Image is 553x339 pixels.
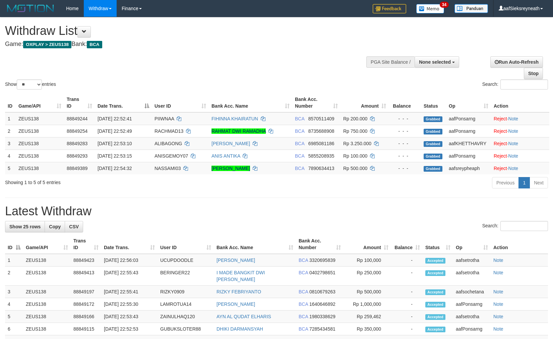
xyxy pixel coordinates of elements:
[9,224,41,229] span: Show 25 rows
[211,141,250,146] a: [PERSON_NAME]
[391,267,423,286] td: -
[98,153,132,159] span: [DATE] 22:53:15
[373,4,406,13] img: Feedback.jpg
[5,24,362,38] h1: Withdraw List
[453,286,491,298] td: aafsochetana
[16,125,64,137] td: ZEUS138
[389,93,421,112] th: Balance
[491,93,549,112] th: Action
[295,128,304,134] span: BCA
[23,310,71,323] td: ZEUS138
[391,140,418,147] div: - - -
[424,141,442,147] span: Grabbed
[101,298,158,310] td: [DATE] 22:55:30
[344,323,391,335] td: Rp 350,000
[308,153,334,159] span: Copy 5855208935 to clipboard
[424,166,442,172] span: Grabbed
[494,128,507,134] a: Reject
[492,177,519,188] a: Previous
[416,4,444,13] img: Button%20Memo.svg
[5,205,548,218] h1: Latest Withdraw
[482,221,548,231] label: Search:
[299,301,308,307] span: BCA
[415,56,459,68] button: None selected
[5,323,23,335] td: 6
[343,166,367,171] span: Rp 500.000
[87,41,102,48] span: BCA
[344,310,391,323] td: Rp 259,462
[453,235,491,254] th: Op: activate to sort column ascending
[158,323,214,335] td: GUBUKSLOTER88
[217,270,265,282] a: I MADE BANGKIT DWI [PERSON_NAME]
[101,286,158,298] td: [DATE] 22:55:41
[5,235,23,254] th: ID: activate to sort column descending
[211,153,240,159] a: ANIS ANTIKA
[309,301,335,307] span: Copy 1640646892 to clipboard
[494,116,507,121] a: Reject
[152,93,209,112] th: User ID: activate to sort column ascending
[23,323,71,335] td: ZEUS138
[343,141,371,146] span: Rp 3.250.000
[101,323,158,335] td: [DATE] 22:52:53
[508,166,518,171] a: Note
[500,221,548,231] input: Search:
[17,79,42,90] select: Showentries
[217,289,261,294] a: RIZKY FEBRIYANTO
[421,93,446,112] th: Status
[391,310,423,323] td: -
[5,254,23,267] td: 1
[493,270,503,275] a: Note
[344,267,391,286] td: Rp 250,000
[446,125,491,137] td: aafPonsarng
[425,314,445,320] span: Accepted
[530,177,548,188] a: Next
[155,153,188,159] span: ANISGEMOY07
[71,298,101,310] td: 88849172
[508,116,518,121] a: Note
[295,116,304,121] span: BCA
[67,128,87,134] span: 88849254
[5,137,16,150] td: 3
[217,326,263,332] a: DHIKI DARMANSYAH
[158,310,214,323] td: ZAINULHAQ120
[453,267,491,286] td: aafsetrotha
[308,141,334,146] span: Copy 6985081186 to clipboard
[5,112,16,125] td: 1
[5,298,23,310] td: 4
[366,56,415,68] div: PGA Site Balance /
[494,153,507,159] a: Reject
[423,235,453,254] th: Status: activate to sort column ascending
[299,326,308,332] span: BCA
[211,116,258,121] a: FIHINNA KHAIRATUN
[101,235,158,254] th: Date Trans.: activate to sort column ascending
[446,150,491,162] td: aafPonsarng
[453,254,491,267] td: aafsetrotha
[299,314,308,319] span: BCA
[5,41,362,48] h4: Game: Bank:
[344,235,391,254] th: Amount: activate to sort column ascending
[16,112,64,125] td: ZEUS138
[98,128,132,134] span: [DATE] 22:52:49
[500,79,548,90] input: Search:
[71,254,101,267] td: 88849423
[343,116,367,121] span: Rp 200.000
[343,128,367,134] span: Rp 750.000
[446,162,491,174] td: aafsreypheaph
[308,166,334,171] span: Copy 7890634413 to clipboard
[309,258,335,263] span: Copy 3320695839 to clipboard
[391,298,423,310] td: -
[309,314,335,319] span: Copy 1980338629 to clipboard
[425,289,445,295] span: Accepted
[309,270,335,275] span: Copy 0402798651 to clipboard
[518,177,530,188] a: 1
[71,235,101,254] th: Trans ID: activate to sort column ascending
[491,235,548,254] th: Action
[5,150,16,162] td: 4
[391,153,418,159] div: - - -
[341,93,389,112] th: Amount: activate to sort column ascending
[217,314,271,319] a: AYN AL QUDAT ELHARIS
[101,267,158,286] td: [DATE] 22:55:43
[69,224,79,229] span: CSV
[524,68,543,79] a: Stop
[292,93,341,112] th: Bank Acc. Number: activate to sort column ascending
